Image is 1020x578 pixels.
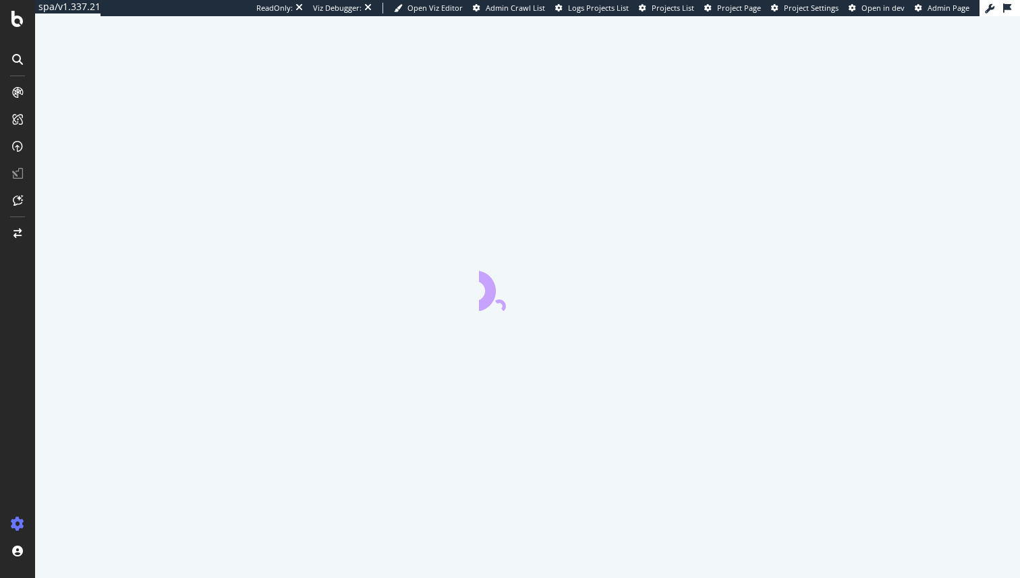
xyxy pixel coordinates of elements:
span: Admin Page [928,3,969,13]
span: Open in dev [861,3,905,13]
a: Open in dev [849,3,905,13]
a: Admin Crawl List [473,3,545,13]
a: Project Settings [771,3,839,13]
span: Logs Projects List [568,3,629,13]
div: animation [479,262,576,311]
span: Open Viz Editor [407,3,463,13]
div: Viz Debugger: [313,3,362,13]
a: Project Page [704,3,761,13]
div: ReadOnly: [256,3,293,13]
span: Project Settings [784,3,839,13]
a: Projects List [639,3,694,13]
a: Admin Page [915,3,969,13]
span: Admin Crawl List [486,3,545,13]
span: Projects List [652,3,694,13]
a: Open Viz Editor [394,3,463,13]
a: Logs Projects List [555,3,629,13]
span: Project Page [717,3,761,13]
